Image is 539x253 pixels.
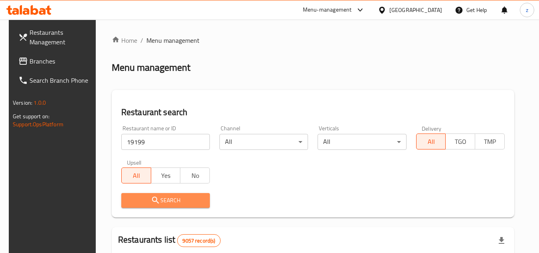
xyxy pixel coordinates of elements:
nav: breadcrumb [112,36,514,45]
span: No [184,170,207,181]
button: All [416,133,446,149]
span: Search [128,195,203,205]
h2: Restaurants list [118,234,221,247]
a: Support.OpsPlatform [13,119,63,129]
label: Upsell [127,159,142,165]
span: Yes [154,170,178,181]
span: TGO [449,136,472,147]
span: Menu management [146,36,199,45]
span: Search Branch Phone [30,76,93,85]
div: [GEOGRAPHIC_DATA] [389,6,442,14]
button: All [121,167,151,183]
input: Search for restaurant name or ID.. [121,134,210,150]
h2: Restaurant search [121,106,505,118]
li: / [140,36,143,45]
button: Search [121,193,210,208]
label: Delivery [422,126,442,131]
div: Total records count [177,234,220,247]
span: All [420,136,443,147]
span: Branches [30,56,93,66]
div: All [219,134,308,150]
span: Restaurants Management [30,28,93,47]
a: Search Branch Phone [12,71,99,90]
a: Restaurants Management [12,23,99,52]
button: Yes [151,167,181,183]
a: Branches [12,52,99,71]
span: 9057 record(s) [178,237,220,245]
button: TGO [445,133,475,149]
span: Version: [13,98,32,108]
h2: Menu management [112,61,190,74]
div: Export file [492,231,511,250]
span: 1.0.0 [34,98,46,108]
span: z [526,6,528,14]
span: Get support on: [13,111,49,122]
div: Menu-management [303,5,352,15]
span: TMP [478,136,501,147]
button: No [180,167,210,183]
div: All [318,134,406,150]
button: TMP [475,133,505,149]
span: All [125,170,148,181]
a: Home [112,36,137,45]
